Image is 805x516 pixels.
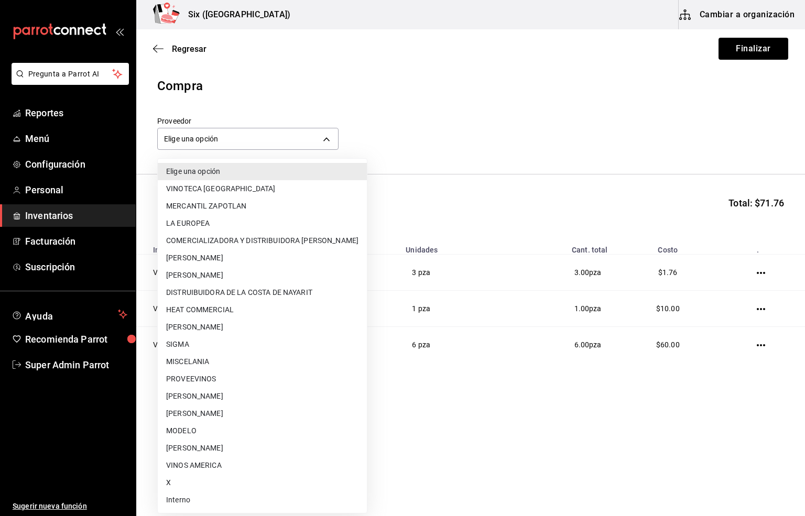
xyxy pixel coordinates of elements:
li: VINOTECA [GEOGRAPHIC_DATA] [158,180,367,197]
li: X [158,474,367,491]
li: Interno [158,491,367,509]
li: Elige una opción [158,163,367,180]
li: [PERSON_NAME] [158,319,367,336]
li: HEAT COMMERCIAL [158,301,367,319]
li: COMERCIALIZADORA Y DISTRIBUIDORA [PERSON_NAME] [158,232,367,249]
li: [PERSON_NAME] [158,440,367,457]
li: PROVEEVINOS [158,370,367,388]
li: LA EUROPEA [158,215,367,232]
li: [PERSON_NAME] [158,249,367,267]
li: MODELO [158,422,367,440]
li: VINOS AMERICA [158,457,367,474]
li: MISCELANIA [158,353,367,370]
li: SIGMA [158,336,367,353]
li: DISTRUIBUIDORA DE LA COSTA DE NAYARIT [158,284,367,301]
li: [PERSON_NAME] [158,388,367,405]
li: MERCANTIL ZAPOTLAN [158,197,367,215]
li: [PERSON_NAME] [158,405,367,422]
li: [PERSON_NAME] [158,267,367,284]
